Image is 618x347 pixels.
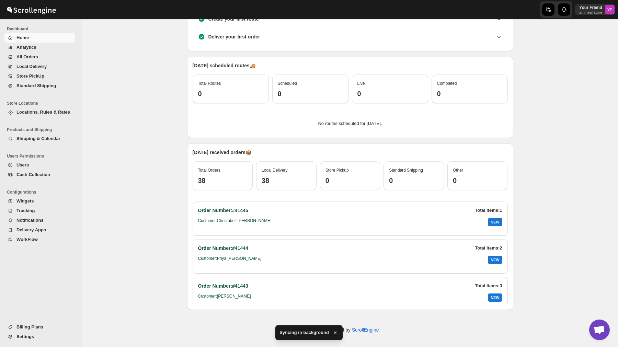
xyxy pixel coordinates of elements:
[16,218,44,223] span: Notifications
[16,45,36,50] span: Analytics
[357,81,365,86] span: Live
[198,207,248,214] h2: Order Number: #41445
[579,5,602,10] p: Your Friend
[16,73,44,79] span: Store PickUp
[7,26,78,32] span: Dashboard
[4,196,75,206] button: Widgets
[16,54,38,59] span: All Orders
[4,107,75,117] button: Locations, Rules & Rates
[193,149,508,156] p: [DATE] received orders 📦
[357,90,423,98] h3: 0
[16,64,47,69] span: Local Delivery
[7,127,78,132] span: Products and Shipping
[198,168,220,173] span: Total Orders
[278,81,297,86] span: Scheduled
[198,176,248,185] h3: 38
[198,90,263,98] h3: 0
[16,83,56,88] span: Standard Shipping
[4,332,75,342] button: Settings
[453,176,502,185] h3: 0
[4,235,75,244] button: WorkFlow
[262,168,287,173] span: Local Delivery
[208,33,260,40] h3: Deliver your first order
[475,245,502,252] p: Total Items: 2
[198,293,251,302] h6: Customer: [PERSON_NAME]
[475,207,502,214] p: Total Items: 1
[16,35,29,40] span: Home
[7,153,78,159] span: Users Permissions
[16,109,70,115] span: Locations, Rules & Rates
[4,33,75,43] button: Home
[325,176,375,185] h3: 0
[4,206,75,216] button: Tracking
[488,256,502,264] div: NEW
[279,329,329,336] span: Syncing in background
[389,176,438,185] h3: 0
[605,5,615,14] span: Your Friend
[16,162,29,167] span: Users
[4,160,75,170] button: Users
[16,227,46,232] span: Delivery Apps
[321,326,379,333] p: Developed by
[16,324,43,329] span: Billing Plans
[16,208,35,213] span: Tracking
[575,4,615,15] button: User menu
[198,256,262,264] h6: Customer: Priya [PERSON_NAME]
[5,1,57,18] img: ScrollEngine
[437,81,457,86] span: Completed
[488,293,502,302] div: NEW
[16,136,60,141] span: Shipping & Calendar
[193,62,508,69] p: [DATE] scheduled routes 🚚
[437,90,502,98] h3: 0
[198,218,272,226] h6: Customer: Christabell [PERSON_NAME]
[325,168,349,173] span: Store Pickup
[7,189,78,195] span: Configurations
[488,218,502,226] div: NEW
[4,170,75,180] button: Cash Collection
[7,101,78,106] span: Store Locations
[579,10,602,14] p: animeal-store
[352,327,379,333] a: ScrollEngine
[4,225,75,235] button: Delivery Apps
[198,245,248,252] h2: Order Number: #41444
[262,176,311,185] h3: 38
[389,168,423,173] span: Standard Shipping
[16,237,38,242] span: WorkFlow
[16,334,34,339] span: Settings
[4,134,75,143] button: Shipping & Calendar
[16,172,50,177] span: Cash Collection
[4,216,75,225] button: Notifications
[198,120,502,127] p: No routes scheduled for [DATE].
[607,8,612,12] text: YF
[16,198,34,204] span: Widgets
[4,52,75,62] button: All Orders
[475,282,502,289] p: Total Items: 3
[4,322,75,332] button: Billing Plans
[453,168,463,173] span: Other
[198,81,221,86] span: Total Routes
[4,43,75,52] button: Analytics
[198,282,248,289] h2: Order Number: #41443
[589,320,610,340] a: Open chat
[278,90,343,98] h3: 0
